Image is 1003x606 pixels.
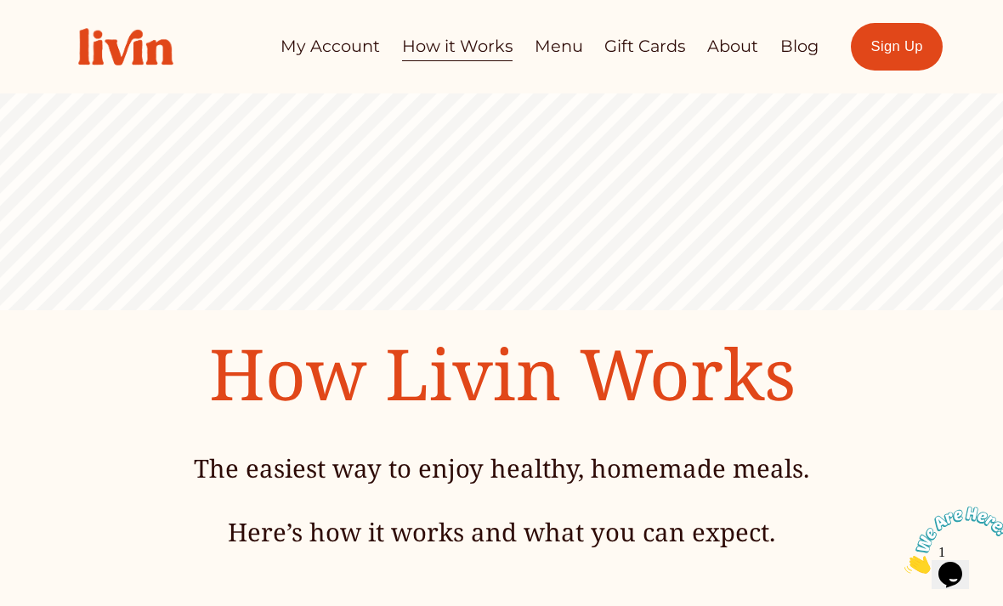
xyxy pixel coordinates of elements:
[898,500,1003,581] iframe: chat widget
[209,325,796,421] span: How Livin Works
[604,30,685,63] a: Gift Cards
[7,7,112,74] img: Chat attention grabber
[402,30,513,63] a: How it Works
[60,10,191,83] img: Livin
[134,452,869,486] h4: The easiest way to enjoy healthy, homemade meals.
[134,516,869,550] h4: Here’s how it works and what you can expect.
[7,7,14,21] span: 1
[707,30,758,63] a: About
[851,23,943,71] a: Sign Up
[535,30,583,63] a: Menu
[780,30,819,63] a: Blog
[280,30,380,63] a: My Account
